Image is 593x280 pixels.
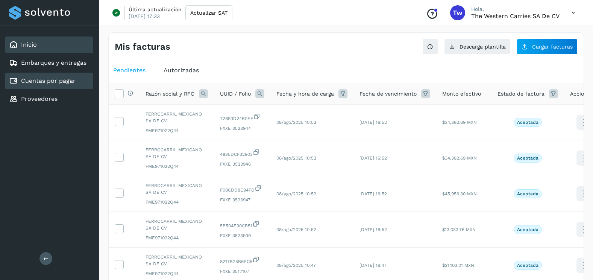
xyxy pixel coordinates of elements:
span: FME971022Q44 [146,127,208,134]
span: 08/ago/2025 10:47 [276,263,316,268]
span: FME971022Q44 [146,163,208,170]
span: 08/ago/2025 10:52 [276,155,316,161]
p: Aceptada [517,263,538,268]
span: FME971022Q44 [146,234,208,241]
span: FERROCARRIL MEXICANO SA DE CV [146,218,208,231]
div: Proveedores [5,91,93,107]
span: Cargar facturas [532,44,573,49]
span: 5B504E30CB51 [220,220,264,229]
span: 08/ago/2025 10:52 [276,120,316,125]
a: Embarques y entregas [21,59,86,66]
button: Actualizar SAT [185,5,232,20]
span: Fecha y hora de carga [276,90,334,98]
span: FXXE 3523939 [220,232,264,239]
button: Cargar facturas [517,39,578,55]
span: FME971022Q44 [146,270,208,277]
p: Aceptada [517,227,538,232]
span: [DATE] 16:47 [359,263,387,268]
span: $13,033.76 MXN [442,227,476,232]
a: Proveedores [21,95,58,102]
span: Estado de factura [497,90,544,98]
span: Descarga plantilla [460,44,506,49]
span: [DATE] 16:52 [359,120,387,125]
h4: Mis facturas [115,41,170,52]
span: FXXE 3523946 [220,161,264,167]
span: F08CDD8C94FD [220,184,264,193]
div: Embarques y entregas [5,55,93,71]
p: The western carries SA de CV [471,12,560,20]
p: Aceptada [517,120,538,125]
div: Cuentas por pagar [5,73,93,89]
span: Monto efectivo [442,90,481,98]
span: 8217B25B6EC5 [220,256,264,265]
a: Inicio [21,41,37,48]
span: Autorizadas [164,67,199,74]
p: Hola, [471,6,560,12]
span: 4835DCF32903 [220,149,264,158]
span: [DATE] 16:52 [359,227,387,232]
span: 728F3D24B0EF [220,113,264,122]
span: 08/ago/2025 10:52 [276,227,316,232]
p: [DATE] 17:33 [129,13,160,20]
span: UUID / Folio [220,90,251,98]
a: Cuentas por pagar [21,77,76,84]
span: Razón social y RFC [146,90,194,98]
p: Aceptada [517,191,538,196]
span: FXXE 3523944 [220,125,264,132]
span: FXXE 3517107 [220,268,264,275]
span: Acciones [570,90,593,98]
span: FERROCARRIL MEXICANO SA DE CV [146,111,208,124]
span: FERROCARRIL MEXICANO SA DE CV [146,254,208,267]
span: FME971022Q44 [146,199,208,205]
span: FERROCARRIL MEXICANO SA DE CV [146,146,208,160]
span: $21,103.01 MXN [442,263,474,268]
span: $34,382.69 MXN [442,120,477,125]
div: Inicio [5,37,93,53]
span: Fecha de vencimiento [359,90,417,98]
p: Aceptada [517,155,538,161]
span: [DATE] 16:52 [359,155,387,161]
span: $45,956.30 MXN [442,191,477,196]
span: 08/ago/2025 10:52 [276,191,316,196]
p: Última actualización [129,6,182,13]
span: $34,382.69 MXN [442,155,477,161]
span: Actualizar SAT [190,10,227,15]
span: FXXE 3523947 [220,196,264,203]
button: Descarga plantilla [444,39,511,55]
span: Pendientes [113,67,146,74]
span: FERROCARRIL MEXICANO SA DE CV [146,182,208,196]
span: [DATE] 16:52 [359,191,387,196]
